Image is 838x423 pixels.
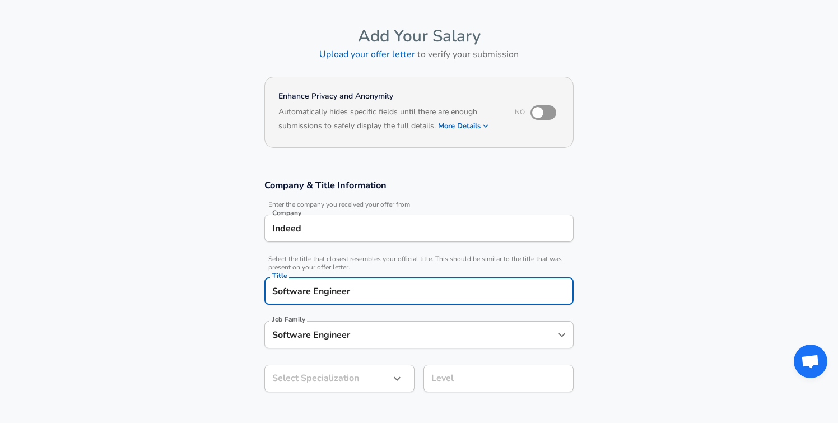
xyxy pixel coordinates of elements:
[264,26,574,47] h4: Add Your Salary
[438,118,490,134] button: More Details
[269,326,552,343] input: Software Engineer
[278,106,500,134] h6: Automatically hides specific fields until there are enough submissions to safely display the full...
[429,370,569,387] input: L3
[264,47,574,62] h6: to verify your submission
[554,327,570,343] button: Open
[264,201,574,209] span: Enter the company you received your offer from
[272,272,287,279] label: Title
[515,108,525,117] span: No
[264,255,574,272] span: Select the title that closest resembles your official title. This should be similar to the title ...
[272,210,301,216] label: Company
[264,179,574,192] h3: Company & Title Information
[272,316,305,323] label: Job Family
[269,282,569,300] input: Software Engineer
[269,220,569,237] input: Google
[794,345,827,378] div: Open chat
[319,48,415,61] a: Upload your offer letter
[278,91,500,102] h4: Enhance Privacy and Anonymity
